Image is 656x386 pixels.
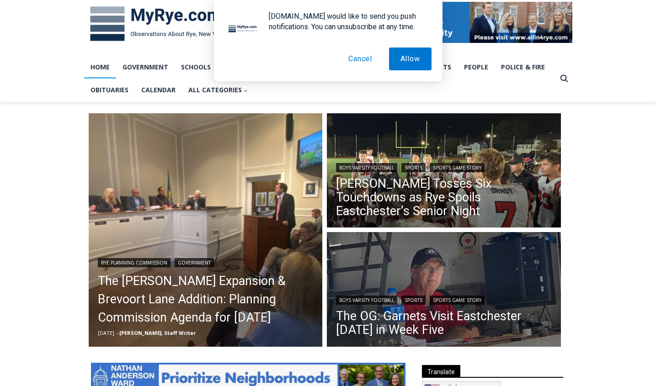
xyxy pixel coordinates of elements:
a: Sports Game Story [430,296,485,305]
time: [DATE] [98,329,114,336]
span: Intern @ [DOMAIN_NAME] [239,91,424,111]
img: notification icon [225,11,261,48]
a: Boys Varsity Football [336,296,397,305]
div: | | [336,294,552,305]
a: Sports [401,296,426,305]
a: Intern @ [DOMAIN_NAME] [220,89,443,114]
img: (PHOTO: The Osborn CEO Matt Anderson speaking at the Rye Planning Commission public hearing on Se... [89,113,323,347]
button: Cancel [337,48,384,70]
a: [PERSON_NAME] Read Sanctuary Fall Fest: [DATE] [0,91,137,114]
a: The [PERSON_NAME] Expansion & Brevoort Lane Addition: Planning Commission Agenda for [DATE] [98,272,314,327]
a: Boys Varsity Football [336,163,397,172]
span: Translate [422,365,460,377]
div: Co-sponsored by Westchester County Parks [96,27,132,75]
a: Read More The OG: Garnets Visit Eastchester Today in Week Five [327,232,561,349]
a: [PERSON_NAME], Staff Writer [119,329,196,336]
div: / [102,77,105,86]
div: [DOMAIN_NAME] would like to send you push notifications. You can unsubscribe at any time. [261,11,432,32]
a: Government [175,258,214,267]
a: Calendar [135,79,182,101]
button: Child menu of All Categories [182,79,255,101]
div: 6 [107,77,111,86]
a: Obituaries [84,79,135,101]
div: | [98,256,314,267]
a: Sports [401,163,426,172]
img: (PHOTO" Steve “The OG” Feeney in the press box at Rye High School's Nugent Stadium, 2022.) [327,232,561,349]
div: 1 [96,77,100,86]
button: Allow [389,48,432,70]
a: Sports Game Story [430,163,485,172]
a: [PERSON_NAME] Tosses Six Touchdowns as Rye Spoils Eastchester’s Senior Night [336,177,552,218]
img: s_800_29ca6ca9-f6cc-433c-a631-14f6620ca39b.jpeg [0,0,91,91]
img: (PHOTO: The Rye Football team after their 48-23 Week Five win on October 10, 2025. Contributed.) [327,113,561,230]
a: Read More The Osborn Expansion & Brevoort Lane Addition: Planning Commission Agenda for Tuesday, ... [89,113,323,347]
div: | | [336,161,552,172]
span: – [117,329,119,336]
a: The OG: Garnets Visit Eastchester [DATE] in Week Five [336,309,552,337]
a: Rye Planning Commission [98,258,171,267]
a: Read More Miller Tosses Six Touchdowns as Rye Spoils Eastchester’s Senior Night [327,113,561,230]
div: "[PERSON_NAME] and I covered the [DATE] Parade, which was a really eye opening experience as I ha... [231,0,432,89]
h4: [PERSON_NAME] Read Sanctuary Fall Fest: [DATE] [7,92,122,113]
